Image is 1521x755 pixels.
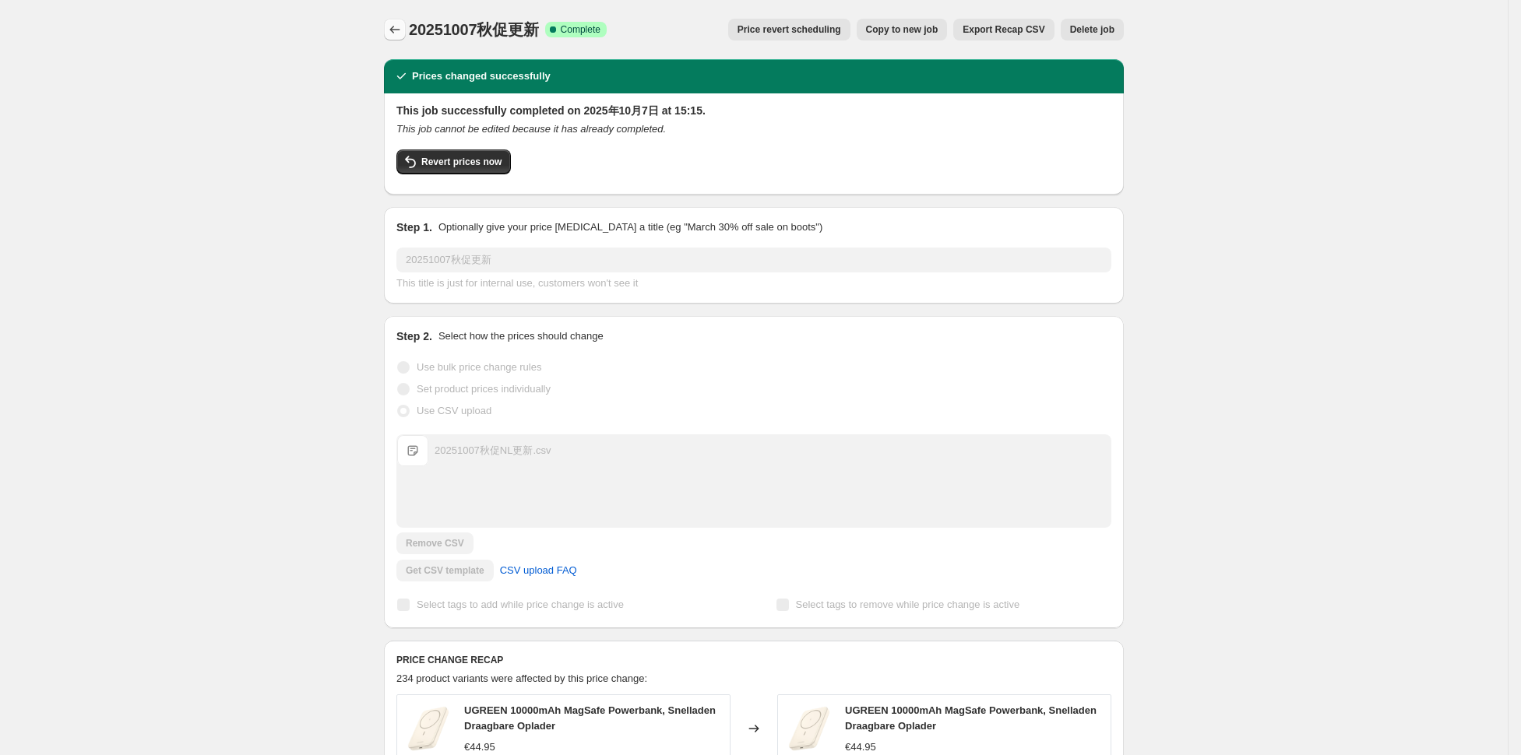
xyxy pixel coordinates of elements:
span: Export Recap CSV [963,23,1044,36]
button: Price revert scheduling [728,19,850,40]
button: Copy to new job [857,19,948,40]
span: CSV upload FAQ [500,563,577,578]
button: Delete job [1061,19,1124,40]
h6: PRICE CHANGE RECAP [396,654,1111,666]
span: Delete job [1070,23,1114,36]
span: Set product prices individually [417,383,551,395]
h2: Step 2. [396,328,432,344]
span: Price revert scheduling [738,23,841,36]
img: ugreen-10000mah-magsafe-powerbank-snelladen-draagbare-oplader-9705671_80x.png [786,705,833,752]
span: Copy to new job [866,23,938,36]
h2: Prices changed successfully [412,68,551,84]
button: Revert prices now [396,149,511,174]
h2: This job successfully completed on 2025年10月7日 at 15:15. [396,103,1111,118]
button: Export Recap CSV [953,19,1054,40]
span: Revert prices now [421,156,502,168]
div: €44.95 [464,739,495,755]
span: Select tags to remove while price change is active [796,599,1020,610]
span: 234 product variants were affected by this price change: [396,672,647,684]
input: 30% off holiday sale [396,248,1111,272]
span: UGREEN 10000mAh MagSafe Powerbank, Snelladen Draagbare Oplader [464,704,716,732]
a: CSV upload FAQ [491,558,586,583]
span: Use CSV upload [417,405,491,416]
span: UGREEN 10000mAh MagSafe Powerbank, Snelladen Draagbare Oplader [845,704,1097,732]
i: This job cannot be edited because it has already completed. [396,123,666,135]
span: Select tags to add while price change is active [417,599,624,610]
p: Select how the prices should change [438,328,604,344]
p: Optionally give your price [MEDICAL_DATA] a title (eg "March 30% off sale on boots") [438,219,822,235]
span: Complete [561,23,600,36]
div: 20251007秋促NL更新.csv [435,443,551,458]
button: Price change jobs [384,19,406,40]
div: €44.95 [845,739,876,755]
h2: Step 1. [396,219,432,235]
span: This title is just for internal use, customers won't see it [396,277,638,289]
img: ugreen-10000mah-magsafe-powerbank-snelladen-draagbare-oplader-9705671_80x.png [405,705,452,752]
span: Use bulk price change rules [417,361,541,373]
span: 20251007秋促更新 [409,21,539,38]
